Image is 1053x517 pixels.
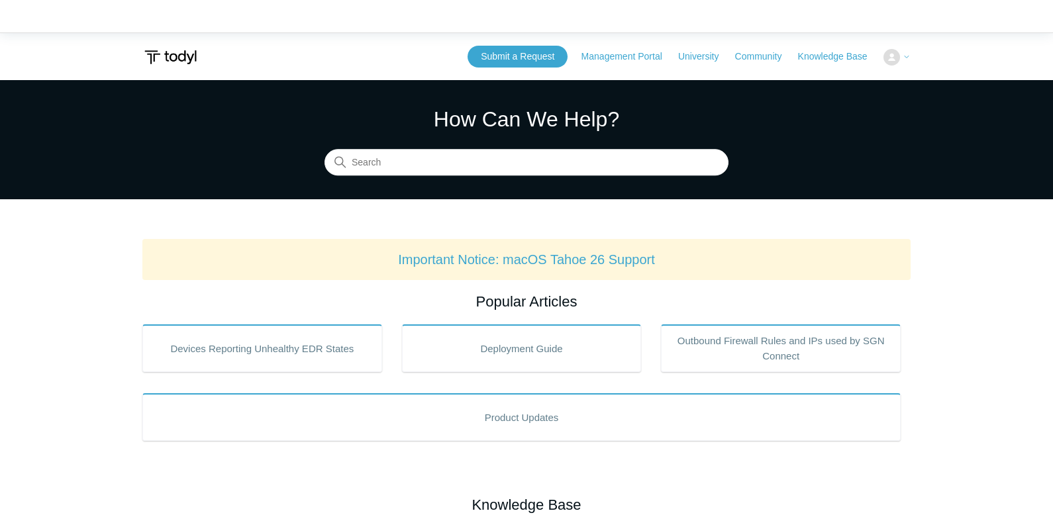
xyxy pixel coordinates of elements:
[468,46,568,68] a: Submit a Request
[398,252,655,267] a: Important Notice: macOS Tahoe 26 Support
[678,50,732,64] a: University
[142,393,901,441] a: Product Updates
[735,50,795,64] a: Community
[581,50,676,64] a: Management Portal
[142,291,911,312] h2: Popular Articles
[142,494,911,516] h2: Knowledge Base
[325,103,728,135] h1: How Can We Help?
[142,324,382,372] a: Devices Reporting Unhealthy EDR States
[325,150,728,176] input: Search
[661,324,901,372] a: Outbound Firewall Rules and IPs used by SGN Connect
[798,50,881,64] a: Knowledge Base
[402,324,642,372] a: Deployment Guide
[142,45,199,70] img: Todyl Support Center Help Center home page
